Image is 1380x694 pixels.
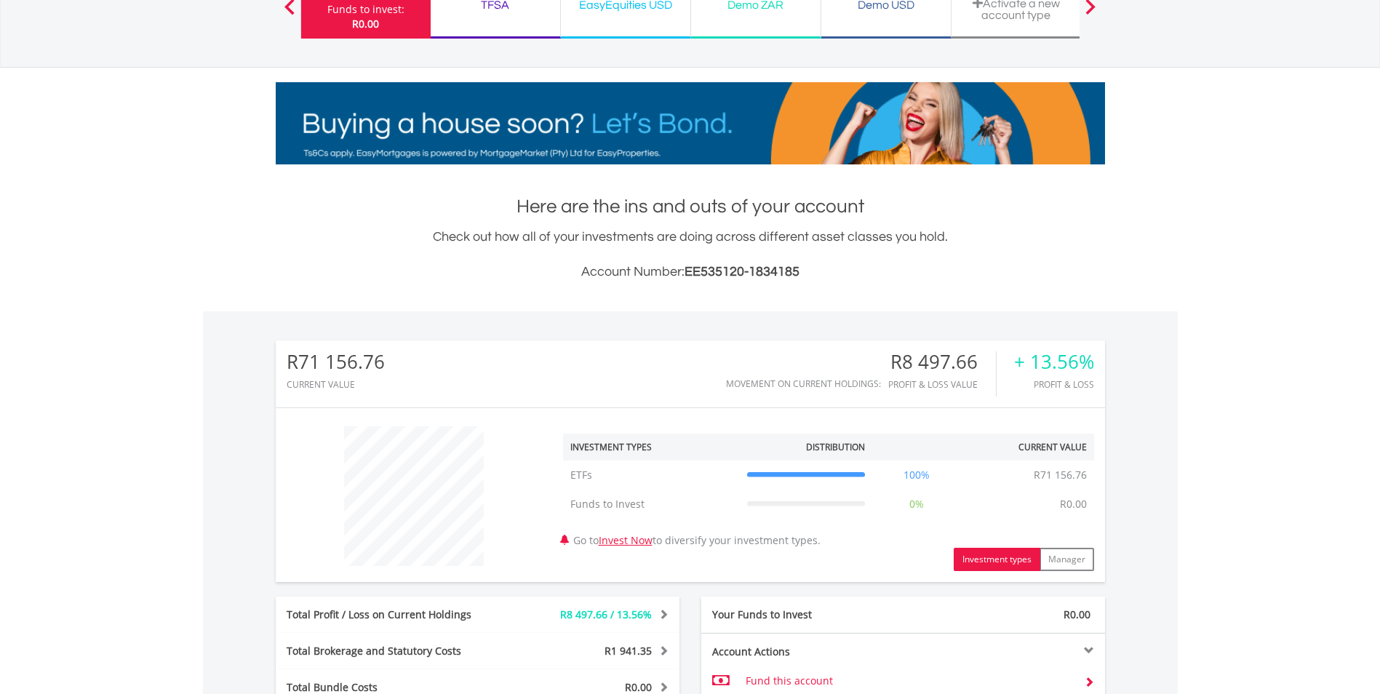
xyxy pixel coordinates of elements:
[560,607,652,621] span: R8 497.66 / 13.56%
[327,2,404,17] div: Funds to invest:
[746,670,1072,692] td: Fund this account
[287,380,385,389] div: CURRENT VALUE
[1064,607,1090,621] span: R0.00
[1053,490,1094,519] td: R0.00
[1014,351,1094,372] div: + 13.56%
[605,644,652,658] span: R1 941.35
[1040,548,1094,571] button: Manager
[1026,460,1094,490] td: R71 156.76
[352,17,379,31] span: R0.00
[961,434,1094,460] th: Current Value
[276,262,1105,282] h3: Account Number:
[726,379,881,388] div: Movement on Current Holdings:
[276,227,1105,282] div: Check out how all of your investments are doing across different asset classes you hold.
[954,548,1040,571] button: Investment types
[685,265,799,279] span: EE535120-1834185
[1014,380,1094,389] div: Profit & Loss
[888,380,996,389] div: Profit & Loss Value
[701,645,904,659] div: Account Actions
[625,680,652,694] span: R0.00
[806,441,865,453] div: Distribution
[563,460,740,490] td: ETFs
[276,607,511,622] div: Total Profit / Loss on Current Holdings
[287,351,385,372] div: R71 156.76
[276,644,511,658] div: Total Brokerage and Statutory Costs
[563,490,740,519] td: Funds to Invest
[599,533,653,547] a: Invest Now
[888,351,996,372] div: R8 497.66
[701,607,904,622] div: Your Funds to Invest
[872,460,961,490] td: 100%
[872,490,961,519] td: 0%
[276,82,1105,164] img: EasyMortage Promotion Banner
[563,434,740,460] th: Investment Types
[276,194,1105,220] h1: Here are the ins and outs of your account
[552,419,1105,571] div: Go to to diversify your investment types.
